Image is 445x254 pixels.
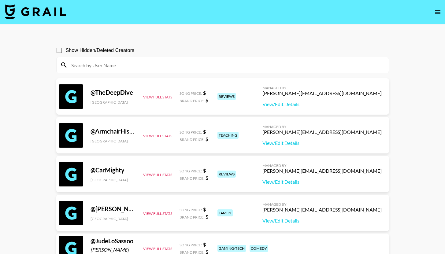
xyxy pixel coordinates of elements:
[180,215,204,219] span: Brand Price:
[217,93,236,100] div: reviews
[91,247,136,253] div: [PERSON_NAME]
[217,171,236,178] div: reviews
[206,214,208,219] strong: $
[91,100,136,105] div: [GEOGRAPHIC_DATA]
[217,132,239,139] div: teaching
[91,89,136,96] div: @ TheDeepDive
[262,129,382,135] div: [PERSON_NAME][EMAIL_ADDRESS][DOMAIN_NAME]
[203,129,206,134] strong: $
[143,172,172,177] button: View Full Stats
[5,4,66,19] img: Grail Talent
[203,241,206,247] strong: $
[262,179,382,185] a: View/Edit Details
[203,206,206,212] strong: $
[143,95,172,99] button: View Full Stats
[262,140,382,146] a: View/Edit Details
[203,90,206,96] strong: $
[91,166,136,174] div: @ CarMighty
[262,86,382,90] div: Managed By
[180,130,202,134] span: Song Price:
[262,101,382,107] a: View/Edit Details
[180,91,202,96] span: Song Price:
[262,90,382,96] div: [PERSON_NAME][EMAIL_ADDRESS][DOMAIN_NAME]
[91,216,136,221] div: [GEOGRAPHIC_DATA]
[180,243,202,247] span: Song Price:
[206,136,208,142] strong: $
[262,218,382,224] a: View/Edit Details
[262,163,382,168] div: Managed By
[262,168,382,174] div: [PERSON_NAME][EMAIL_ADDRESS][DOMAIN_NAME]
[250,245,268,252] div: comedy
[180,176,204,181] span: Brand Price:
[180,169,202,173] span: Song Price:
[217,209,233,216] div: family
[180,137,204,142] span: Brand Price:
[206,175,208,181] strong: $
[68,60,385,70] input: Search by User Name
[203,167,206,173] strong: $
[180,208,202,212] span: Song Price:
[91,178,136,182] div: [GEOGRAPHIC_DATA]
[262,202,382,207] div: Managed By
[143,246,172,251] button: View Full Stats
[180,98,204,103] span: Brand Price:
[91,237,136,245] div: @ JudeLoSassoo
[91,139,136,143] div: [GEOGRAPHIC_DATA]
[262,124,382,129] div: Managed By
[66,47,135,54] span: Show Hidden/Deleted Creators
[432,6,444,18] button: open drawer
[91,205,136,213] div: @ [PERSON_NAME]
[217,245,246,252] div: gaming/tech
[91,127,136,135] div: @ ArmchairHistorian
[262,207,382,213] div: [PERSON_NAME][EMAIL_ADDRESS][DOMAIN_NAME]
[143,134,172,138] button: View Full Stats
[143,211,172,216] button: View Full Stats
[206,97,208,103] strong: $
